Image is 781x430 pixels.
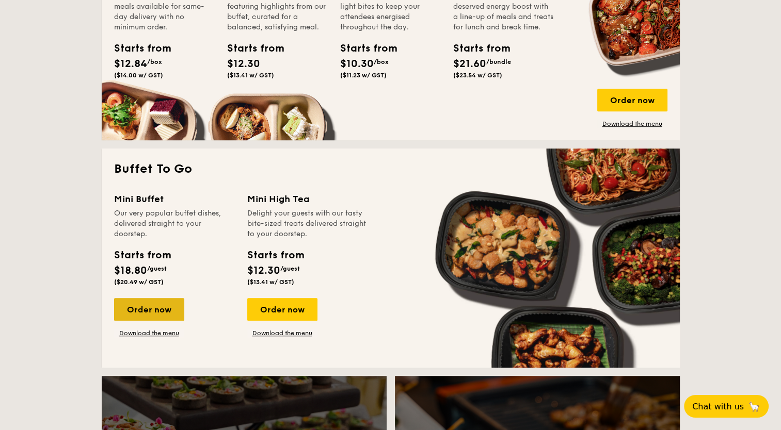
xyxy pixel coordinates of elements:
[114,58,147,70] span: $12.84
[114,41,161,56] div: Starts from
[247,298,317,321] div: Order now
[374,58,389,65] span: /box
[453,58,486,70] span: $21.60
[114,278,164,286] span: ($20.49 w/ GST)
[597,120,667,128] a: Download the menu
[114,298,184,321] div: Order now
[227,72,274,79] span: ($13.41 w/ GST)
[247,208,368,239] div: Delight your guests with our tasty bite-sized treats delivered straight to your doorstep.
[227,58,260,70] span: $12.30
[684,395,769,418] button: Chat with us🦙
[247,264,280,277] span: $12.30
[114,247,170,263] div: Starts from
[748,401,760,412] span: 🦙
[340,58,374,70] span: $10.30
[280,265,300,272] span: /guest
[340,41,387,56] div: Starts from
[597,89,667,111] div: Order now
[147,265,167,272] span: /guest
[486,58,511,65] span: /bundle
[247,278,294,286] span: ($13.41 w/ GST)
[247,247,304,263] div: Starts from
[453,41,500,56] div: Starts from
[114,192,235,206] div: Mini Buffet
[692,402,744,411] span: Chat with us
[114,264,147,277] span: $18.80
[114,329,184,337] a: Download the menu
[114,208,235,239] div: Our very popular buffet dishes, delivered straight to your doorstep.
[247,329,317,337] a: Download the menu
[114,72,163,79] span: ($14.00 w/ GST)
[247,192,368,206] div: Mini High Tea
[147,58,162,65] span: /box
[453,72,502,79] span: ($23.54 w/ GST)
[114,161,667,177] h2: Buffet To Go
[227,41,274,56] div: Starts from
[340,72,387,79] span: ($11.23 w/ GST)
